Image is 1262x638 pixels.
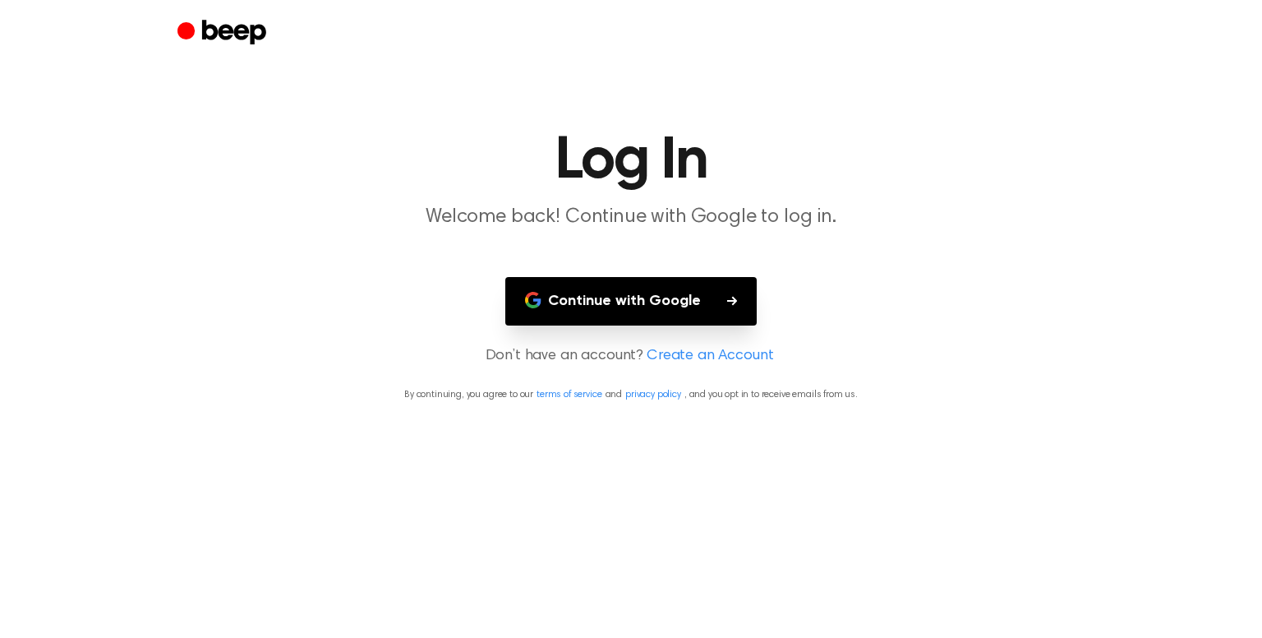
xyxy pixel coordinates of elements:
[20,345,1242,368] p: Don’t have an account?
[210,132,1052,191] h1: Log In
[537,390,601,400] a: terms of service
[505,277,757,326] button: Continue with Google
[625,390,681,400] a: privacy policy
[177,17,270,49] a: Beep
[20,387,1242,402] p: By continuing, you agree to our and , and you opt in to receive emails from us.
[647,345,773,368] a: Create an Account
[315,204,946,231] p: Welcome back! Continue with Google to log in.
